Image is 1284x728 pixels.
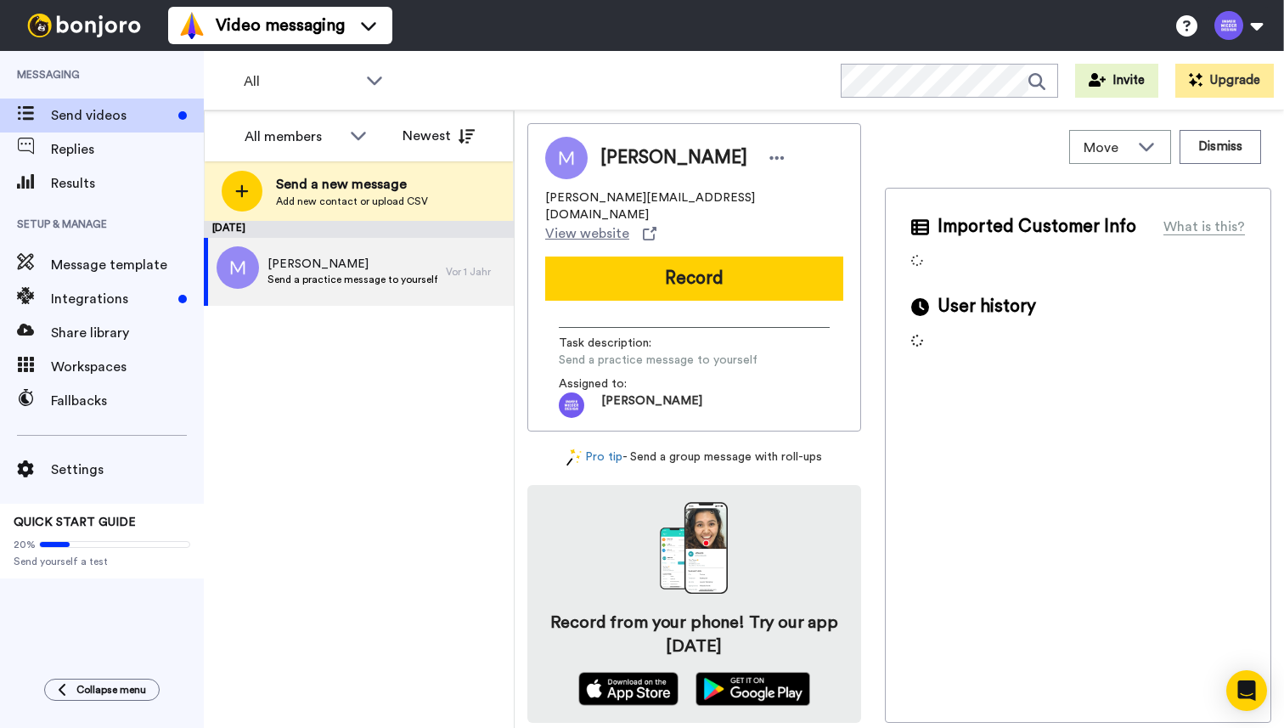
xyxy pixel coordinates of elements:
[216,14,345,37] span: Video messaging
[51,391,204,411] span: Fallbacks
[244,71,358,92] span: All
[51,289,172,309] span: Integrations
[51,255,204,275] span: Message template
[545,189,843,223] span: [PERSON_NAME][EMAIL_ADDRESS][DOMAIN_NAME]
[204,221,514,238] div: [DATE]
[276,174,428,195] span: Send a new message
[1075,64,1158,98] button: Invite
[390,119,487,153] button: Newest
[51,357,204,377] span: Workspaces
[545,137,588,179] img: Image of Miriam
[267,273,437,286] span: Send a practice message to yourself
[545,257,843,301] button: Record
[527,449,861,466] div: - Send a group message with roll-ups
[559,392,584,418] img: 469f9f5e-8b98-42f6-9cb4-2295b02c50f0-1699014707.jpg
[1226,670,1267,711] div: Open Intercom Messenger
[51,460,204,480] span: Settings
[14,538,36,551] span: 20%
[559,352,757,369] span: Send a practice message to yourself
[578,672,679,706] img: appstore
[545,223,629,244] span: View website
[267,256,437,273] span: [PERSON_NAME]
[44,679,160,701] button: Collapse menu
[276,195,428,208] span: Add new contact or upload CSV
[1180,130,1261,164] button: Dismiss
[566,449,582,466] img: magic-wand.svg
[566,449,622,466] a: Pro tip
[446,265,505,279] div: Vor 1 Jahr
[14,555,190,568] span: Send yourself a test
[245,127,341,147] div: All members
[1163,217,1245,237] div: What is this?
[20,14,148,37] img: bj-logo-header-white.svg
[51,139,204,160] span: Replies
[14,516,136,528] span: QUICK START GUIDE
[76,683,146,697] span: Collapse menu
[51,105,172,126] span: Send videos
[1084,138,1129,158] span: Move
[178,12,206,39] img: vm-color.svg
[544,611,844,658] h4: Record from your phone! Try our app [DATE]
[695,672,810,706] img: playstore
[51,323,204,343] span: Share library
[938,294,1036,319] span: User history
[545,223,656,244] a: View website
[660,502,728,594] img: download
[1175,64,1274,98] button: Upgrade
[559,375,678,392] span: Assigned to:
[217,246,259,289] img: m.png
[938,214,1136,240] span: Imported Customer Info
[559,335,678,352] span: Task description :
[600,145,747,171] span: [PERSON_NAME]
[51,173,204,194] span: Results
[601,392,702,418] span: [PERSON_NAME]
